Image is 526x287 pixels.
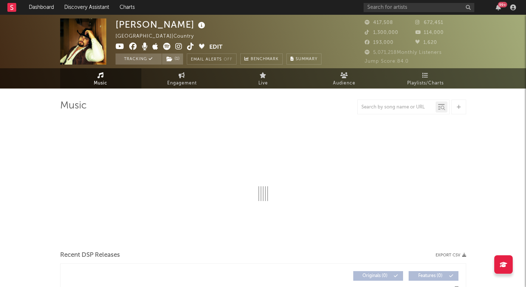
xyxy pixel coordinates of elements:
[415,40,437,45] span: 1,620
[296,57,317,61] span: Summary
[94,79,107,88] span: Music
[116,18,207,31] div: [PERSON_NAME]
[116,32,202,41] div: [GEOGRAPHIC_DATA] | Country
[353,271,403,281] button: Originals(0)
[286,53,322,65] button: Summary
[365,59,409,64] span: Jump Score: 84.0
[258,79,268,88] span: Live
[358,104,436,110] input: Search by song name or URL
[498,2,507,7] div: 99 +
[409,271,458,281] button: Features(0)
[365,50,442,55] span: 5,071,218 Monthly Listeners
[415,20,443,25] span: 672,451
[385,68,466,89] a: Playlists/Charts
[436,253,466,257] button: Export CSV
[209,43,223,52] button: Edit
[162,53,183,65] button: (1)
[365,40,393,45] span: 193,000
[364,3,474,12] input: Search for artists
[60,251,120,260] span: Recent DSP Releases
[223,68,304,89] a: Live
[141,68,223,89] a: Engagement
[415,30,444,35] span: 114,000
[162,53,183,65] span: ( 1 )
[304,68,385,89] a: Audience
[333,79,355,88] span: Audience
[60,68,141,89] a: Music
[358,274,392,278] span: Originals ( 0 )
[365,20,393,25] span: 417,508
[116,53,162,65] button: Tracking
[496,4,501,10] button: 99+
[365,30,398,35] span: 1,300,000
[240,53,283,65] a: Benchmark
[167,79,197,88] span: Engagement
[187,53,237,65] button: Email AlertsOff
[413,274,447,278] span: Features ( 0 )
[251,55,279,64] span: Benchmark
[224,58,233,62] em: Off
[407,79,444,88] span: Playlists/Charts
